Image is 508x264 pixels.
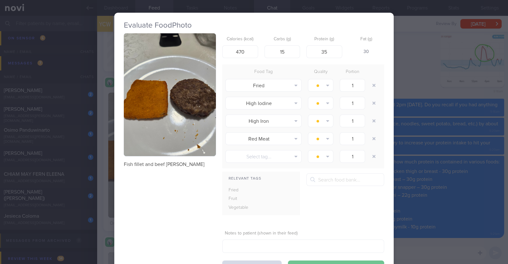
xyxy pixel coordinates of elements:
input: 1.0 [340,150,365,163]
label: Carbs (g) [267,36,298,42]
button: High Iron [225,115,302,127]
input: 1.0 [340,115,365,127]
p: Fish fillet and beef [PERSON_NAME] [124,161,216,168]
div: Vegetable [222,203,263,212]
button: Fried [225,79,302,92]
input: 1.0 [340,132,365,145]
div: Portion [337,68,368,76]
button: Select tag... [225,150,302,163]
input: 250 [222,45,258,58]
input: 33 [264,45,300,58]
div: Food Tag [222,68,305,76]
input: Search food bank... [306,173,384,186]
label: Fat (g) [351,36,382,42]
div: Fried [222,186,263,195]
h2: Evaluate Food Photo [124,21,384,30]
div: Fruit [222,195,263,203]
div: Quality [305,68,337,76]
div: 30 [349,45,384,59]
img: Fish fillet and beef pattie [124,33,216,156]
div: Relevant Tags [222,175,300,183]
label: Notes to patient (shown in their feed) [225,231,382,236]
input: 9 [306,45,342,58]
input: 1.0 [340,79,365,92]
button: High Iodine [225,97,302,109]
label: Calories (kcal) [225,36,256,42]
button: Red Meat [225,132,302,145]
input: 1.0 [340,97,365,109]
label: Protein (g) [309,36,340,42]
